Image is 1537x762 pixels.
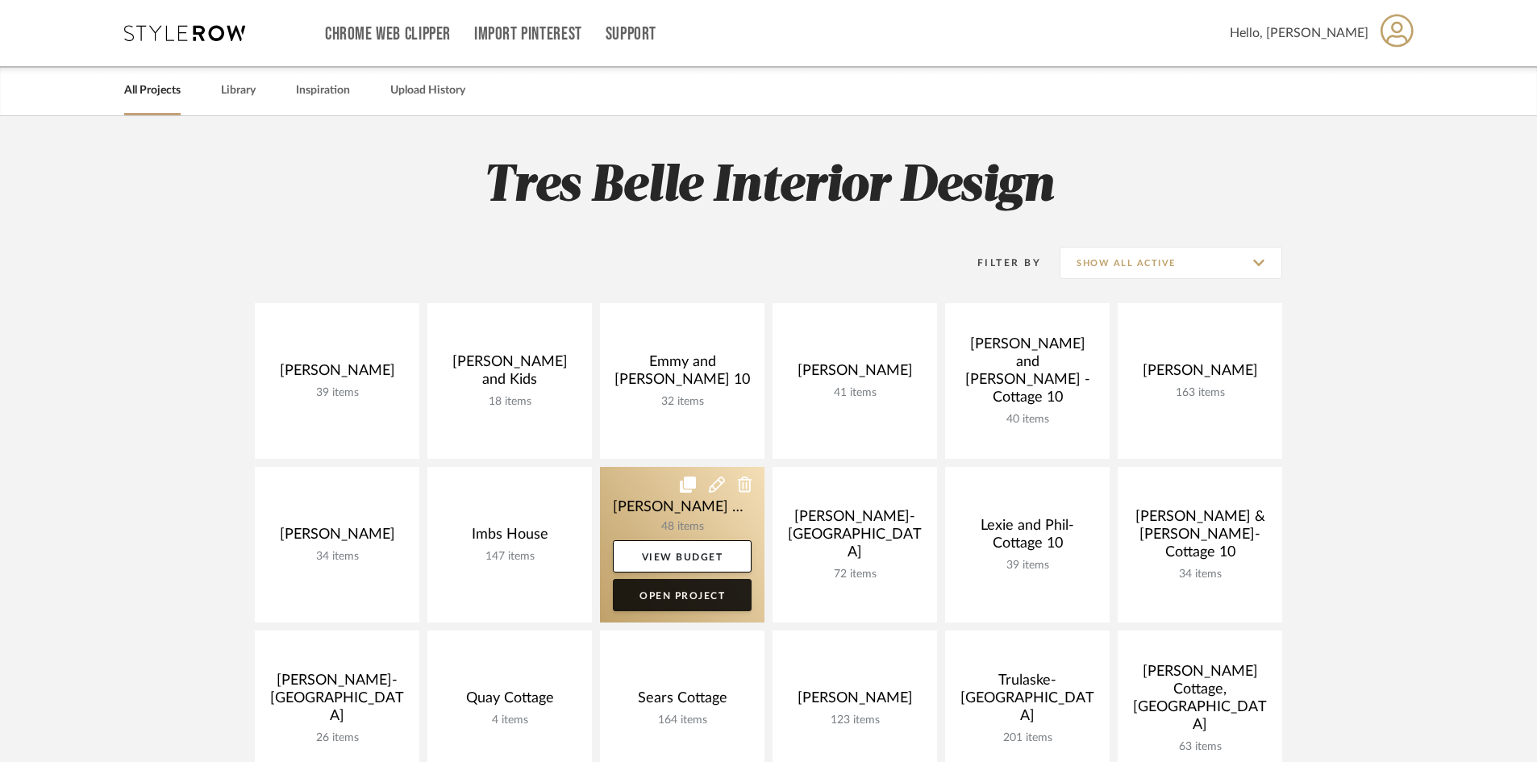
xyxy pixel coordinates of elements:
[1131,362,1269,386] div: [PERSON_NAME]
[268,550,406,564] div: 34 items
[440,395,579,409] div: 18 items
[440,353,579,395] div: [PERSON_NAME] and Kids
[613,579,752,611] a: Open Project
[268,362,406,386] div: [PERSON_NAME]
[613,689,752,714] div: Sears Cottage
[440,714,579,727] div: 4 items
[268,386,406,400] div: 39 items
[296,80,350,102] a: Inspiration
[613,714,752,727] div: 164 items
[124,80,181,102] a: All Projects
[390,80,465,102] a: Upload History
[958,672,1097,731] div: Trulaske-[GEOGRAPHIC_DATA]
[1230,23,1368,43] span: Hello, [PERSON_NAME]
[268,672,406,731] div: [PERSON_NAME]-[GEOGRAPHIC_DATA]
[1131,508,1269,568] div: [PERSON_NAME] & [PERSON_NAME]-Cottage 10
[221,80,256,102] a: Library
[785,362,924,386] div: [PERSON_NAME]
[958,517,1097,559] div: Lexie and Phil-Cottage 10
[958,335,1097,413] div: [PERSON_NAME] and [PERSON_NAME] -Cottage 10
[785,508,924,568] div: [PERSON_NAME]- [GEOGRAPHIC_DATA]
[1131,568,1269,581] div: 34 items
[440,526,579,550] div: Imbs House
[474,27,582,41] a: Import Pinterest
[613,353,752,395] div: Emmy and [PERSON_NAME] 10
[613,540,752,573] a: View Budget
[613,395,752,409] div: 32 items
[268,731,406,745] div: 26 items
[785,386,924,400] div: 41 items
[1131,663,1269,740] div: [PERSON_NAME] Cottage, [GEOGRAPHIC_DATA]
[785,689,924,714] div: [PERSON_NAME]
[785,714,924,727] div: 123 items
[440,689,579,714] div: Quay Cottage
[785,568,924,581] div: 72 items
[1131,386,1269,400] div: 163 items
[440,550,579,564] div: 147 items
[958,559,1097,573] div: 39 items
[325,27,451,41] a: Chrome Web Clipper
[958,413,1097,427] div: 40 items
[188,156,1349,217] h2: Tres Belle Interior Design
[958,731,1097,745] div: 201 items
[1131,740,1269,754] div: 63 items
[268,526,406,550] div: [PERSON_NAME]
[956,255,1041,271] div: Filter By
[606,27,656,41] a: Support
